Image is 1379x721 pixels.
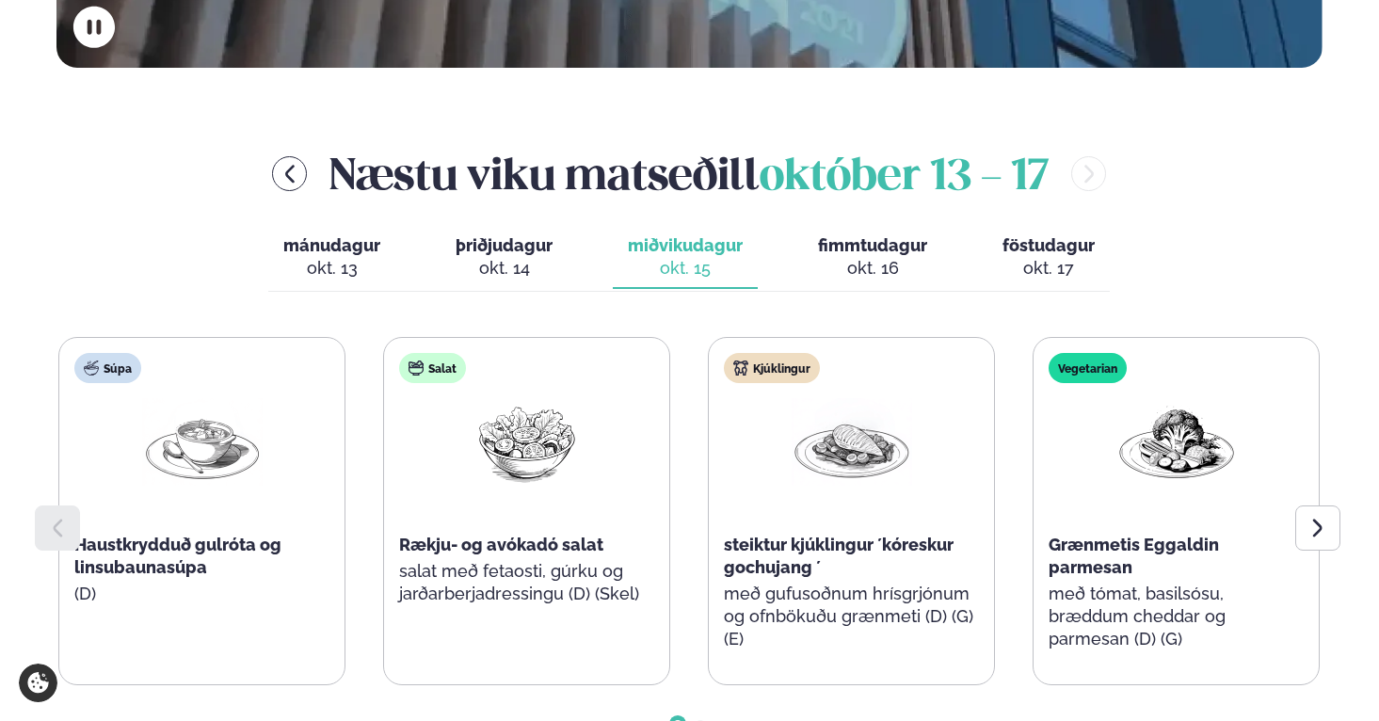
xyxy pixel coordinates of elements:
[724,535,954,577] span: steiktur kjúklingur ´kóreskur gochujang ´
[399,353,466,383] div: Salat
[733,360,748,376] img: chicken.svg
[456,257,553,280] div: okt. 14
[760,157,1049,199] span: október 13 - 17
[1049,535,1219,577] span: Grænmetis Eggaldin parmesan
[74,583,329,605] p: (D)
[724,353,820,383] div: Kjúklingur
[1049,583,1304,650] p: með tómat, basilsósu, bræddum cheddar og parmesan (D) (G)
[1002,235,1095,255] span: föstudagur
[803,227,942,289] button: fimmtudagur okt. 16
[467,398,587,486] img: Salad.png
[628,235,743,255] span: miðvikudagur
[1071,156,1106,191] button: menu-btn-right
[1002,257,1095,280] div: okt. 17
[268,227,395,289] button: mánudagur okt. 13
[792,398,912,486] img: Chicken-breast.png
[456,235,553,255] span: þriðjudagur
[409,360,424,376] img: salad.svg
[1049,353,1127,383] div: Vegetarian
[724,583,979,650] p: með gufusoðnum hrísgrjónum og ofnbökuðu grænmeti (D) (G) (E)
[399,560,654,605] p: salat með fetaosti, gúrku og jarðarberjadressingu (D) (Skel)
[441,227,568,289] button: þriðjudagur okt. 14
[272,156,307,191] button: menu-btn-left
[1116,398,1237,486] img: Vegan.png
[628,257,743,280] div: okt. 15
[283,235,380,255] span: mánudagur
[74,353,141,383] div: Súpa
[818,235,927,255] span: fimmtudagur
[283,257,380,280] div: okt. 13
[19,664,57,702] a: Cookie settings
[84,360,99,376] img: soup.svg
[987,227,1110,289] button: föstudagur okt. 17
[74,535,281,577] span: Haustkrydduð gulróta og linsubaunasúpa
[399,535,603,554] span: Rækju- og avókadó salat
[613,227,758,289] button: miðvikudagur okt. 15
[142,398,263,486] img: Soup.png
[329,143,1049,204] h2: Næstu viku matseðill
[818,257,927,280] div: okt. 16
